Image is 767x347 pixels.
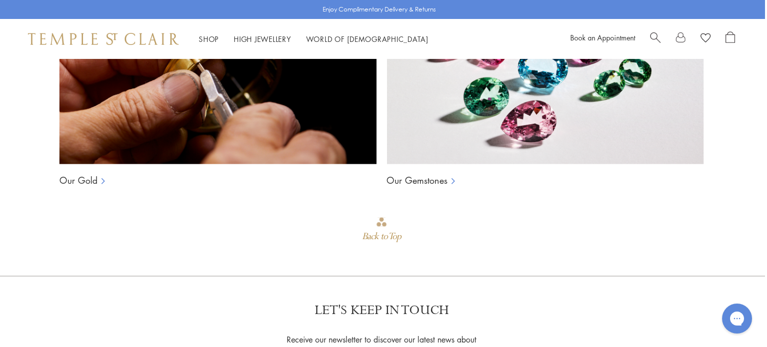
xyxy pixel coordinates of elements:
[650,31,661,46] a: Search
[234,34,291,44] a: High JewelleryHigh Jewellery
[28,33,179,45] img: Temple St. Clair
[362,228,401,246] div: Back to Top
[199,33,428,45] nav: Main navigation
[726,31,735,46] a: Open Shopping Bag
[386,174,447,186] a: Our Gemstones
[306,34,428,44] a: World of [DEMOGRAPHIC_DATA]World of [DEMOGRAPHIC_DATA]
[59,174,97,186] a: Our Gold
[199,34,219,44] a: ShopShop
[323,4,436,14] p: Enjoy Complimentary Delivery & Returns
[717,300,757,337] iframe: Gorgias live chat messenger
[315,302,449,319] p: LET'S KEEP IN TOUCH
[701,31,711,46] a: View Wishlist
[362,216,401,246] div: Go to top
[570,32,635,42] a: Book an Appointment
